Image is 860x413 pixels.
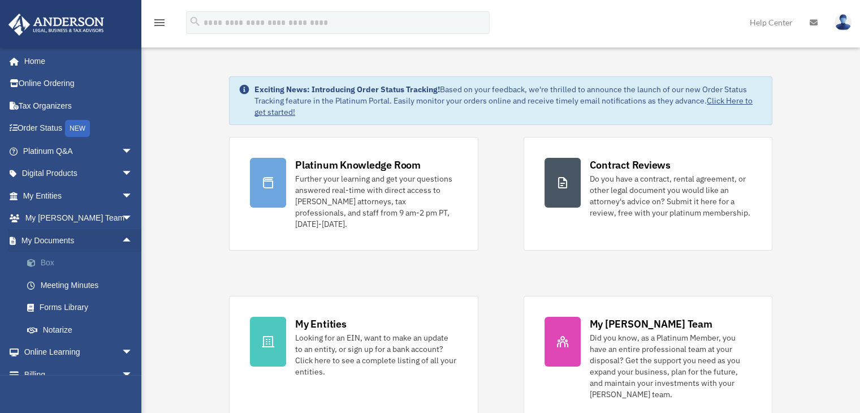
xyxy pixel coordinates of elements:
[122,207,144,230] span: arrow_drop_down
[153,20,166,29] a: menu
[8,140,150,162] a: Platinum Q&Aarrow_drop_down
[254,84,440,94] strong: Exciting News: Introducing Order Status Tracking!
[16,274,150,296] a: Meeting Minutes
[189,15,201,28] i: search
[122,184,144,208] span: arrow_drop_down
[590,317,712,331] div: My [PERSON_NAME] Team
[8,341,150,364] a: Online Learningarrow_drop_down
[8,117,150,140] a: Order StatusNEW
[8,207,150,230] a: My [PERSON_NAME] Teamarrow_drop_down
[229,137,478,251] a: Platinum Knowledge Room Further your learning and get your questions answered real-time with dire...
[835,14,852,31] img: User Pic
[254,96,753,117] a: Click Here to get started!
[122,363,144,386] span: arrow_drop_down
[8,94,150,117] a: Tax Organizers
[295,317,346,331] div: My Entities
[153,16,166,29] i: menu
[295,332,457,377] div: Looking for an EIN, want to make an update to an entity, or sign up for a bank account? Click her...
[8,72,150,95] a: Online Ordering
[524,137,772,251] a: Contract Reviews Do you have a contract, rental agreement, or other legal document you would like...
[122,341,144,364] span: arrow_drop_down
[8,50,144,72] a: Home
[295,173,457,230] div: Further your learning and get your questions answered real-time with direct access to [PERSON_NAM...
[122,162,144,186] span: arrow_drop_down
[16,296,150,319] a: Forms Library
[122,140,144,163] span: arrow_drop_down
[590,158,671,172] div: Contract Reviews
[8,229,150,252] a: My Documentsarrow_drop_up
[254,84,763,118] div: Based on your feedback, we're thrilled to announce the launch of our new Order Status Tracking fe...
[16,319,150,341] a: Notarize
[8,363,150,386] a: Billingarrow_drop_down
[16,252,150,274] a: Box
[8,162,150,185] a: Digital Productsarrow_drop_down
[590,173,751,218] div: Do you have a contract, rental agreement, or other legal document you would like an attorney's ad...
[8,184,150,207] a: My Entitiesarrow_drop_down
[5,14,107,36] img: Anderson Advisors Platinum Portal
[65,120,90,137] div: NEW
[122,229,144,252] span: arrow_drop_up
[590,332,751,400] div: Did you know, as a Platinum Member, you have an entire professional team at your disposal? Get th...
[295,158,421,172] div: Platinum Knowledge Room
